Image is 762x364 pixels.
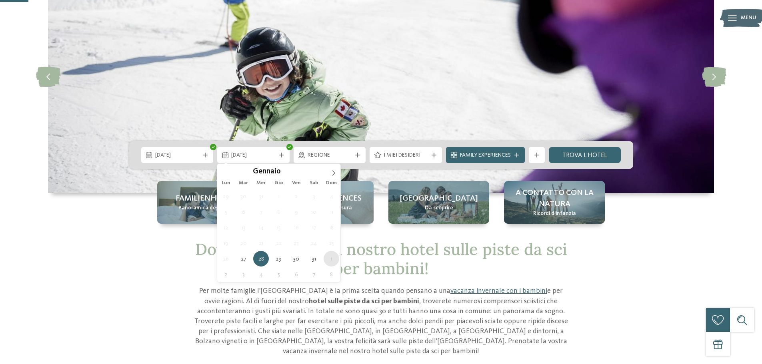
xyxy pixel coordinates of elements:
[450,287,547,294] a: vacanza invernale con i bambini
[236,189,251,204] span: Dicembre 30, 2025
[231,151,276,159] span: [DATE]
[288,181,305,186] span: Ven
[271,189,286,204] span: Gennaio 1, 2026
[288,235,304,251] span: Gennaio 23, 2026
[271,235,286,251] span: Gennaio 22, 2026
[176,193,240,204] span: Familienhotels
[388,181,489,224] a: Hotel sulle piste da sci per bambini: divertimento senza confini [GEOGRAPHIC_DATA] Da scoprire
[306,204,322,220] span: Gennaio 10, 2026
[271,204,286,220] span: Gennaio 8, 2026
[324,204,339,220] span: Gennaio 11, 2026
[253,220,269,235] span: Gennaio 14, 2026
[271,267,286,282] span: Febbraio 5, 2026
[306,251,322,267] span: Gennaio 31, 2026
[306,189,322,204] span: Gennaio 3, 2026
[218,189,234,204] span: Dicembre 29, 2025
[425,204,453,212] span: Da scoprire
[157,181,258,224] a: Hotel sulle piste da sci per bambini: divertimento senza confini Familienhotels Panoramica degli ...
[305,181,323,186] span: Sab
[324,251,339,267] span: Febbraio 1, 2026
[309,298,419,305] strong: hotel sulle piste da sci per bambini
[271,251,286,267] span: Gennaio 29, 2026
[271,220,286,235] span: Gennaio 15, 2026
[324,189,339,204] span: Gennaio 4, 2026
[288,267,304,282] span: Febbraio 6, 2026
[218,235,234,251] span: Gennaio 19, 2026
[253,168,281,176] span: Gennaio
[512,187,597,210] span: A contatto con la natura
[236,251,251,267] span: Gennaio 27, 2026
[306,267,322,282] span: Febbraio 7, 2026
[217,181,235,186] span: Lun
[218,251,234,267] span: Gennaio 26, 2026
[324,267,339,282] span: Febbraio 8, 2026
[235,181,252,186] span: Mar
[323,181,340,186] span: Dom
[236,220,251,235] span: Gennaio 13, 2026
[236,235,251,251] span: Gennaio 20, 2026
[155,151,200,159] span: [DATE]
[504,181,605,224] a: Hotel sulle piste da sci per bambini: divertimento senza confini A contatto con la natura Ricordi...
[281,167,307,175] input: Year
[218,267,234,282] span: Febbraio 2, 2026
[308,151,352,159] span: Regione
[191,286,571,356] p: Per molte famiglie l'[GEOGRAPHIC_DATA] è la prima scelta quando pensano a una e per ovvie ragioni...
[460,151,511,159] span: Family Experiences
[324,220,339,235] span: Gennaio 18, 2026
[324,235,339,251] span: Gennaio 25, 2026
[252,181,270,186] span: Mer
[218,204,234,220] span: Gennaio 5, 2026
[253,235,269,251] span: Gennaio 21, 2026
[253,189,269,204] span: Dicembre 31, 2025
[270,181,288,186] span: Gio
[533,210,576,218] span: Ricordi d’infanzia
[253,204,269,220] span: Gennaio 7, 2026
[306,220,322,235] span: Gennaio 17, 2026
[195,239,567,278] span: Dov’è che si va? Nel nostro hotel sulle piste da sci per bambini!
[218,220,234,235] span: Gennaio 12, 2026
[288,204,304,220] span: Gennaio 9, 2026
[288,189,304,204] span: Gennaio 2, 2026
[236,204,251,220] span: Gennaio 6, 2026
[178,204,237,212] span: Panoramica degli hotel
[288,220,304,235] span: Gennaio 16, 2026
[253,251,269,267] span: Gennaio 28, 2026
[253,267,269,282] span: Febbraio 4, 2026
[400,193,478,204] span: [GEOGRAPHIC_DATA]
[384,151,428,159] span: I miei desideri
[549,147,621,163] a: trova l’hotel
[236,267,251,282] span: Febbraio 3, 2026
[306,235,322,251] span: Gennaio 24, 2026
[288,251,304,267] span: Gennaio 30, 2026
